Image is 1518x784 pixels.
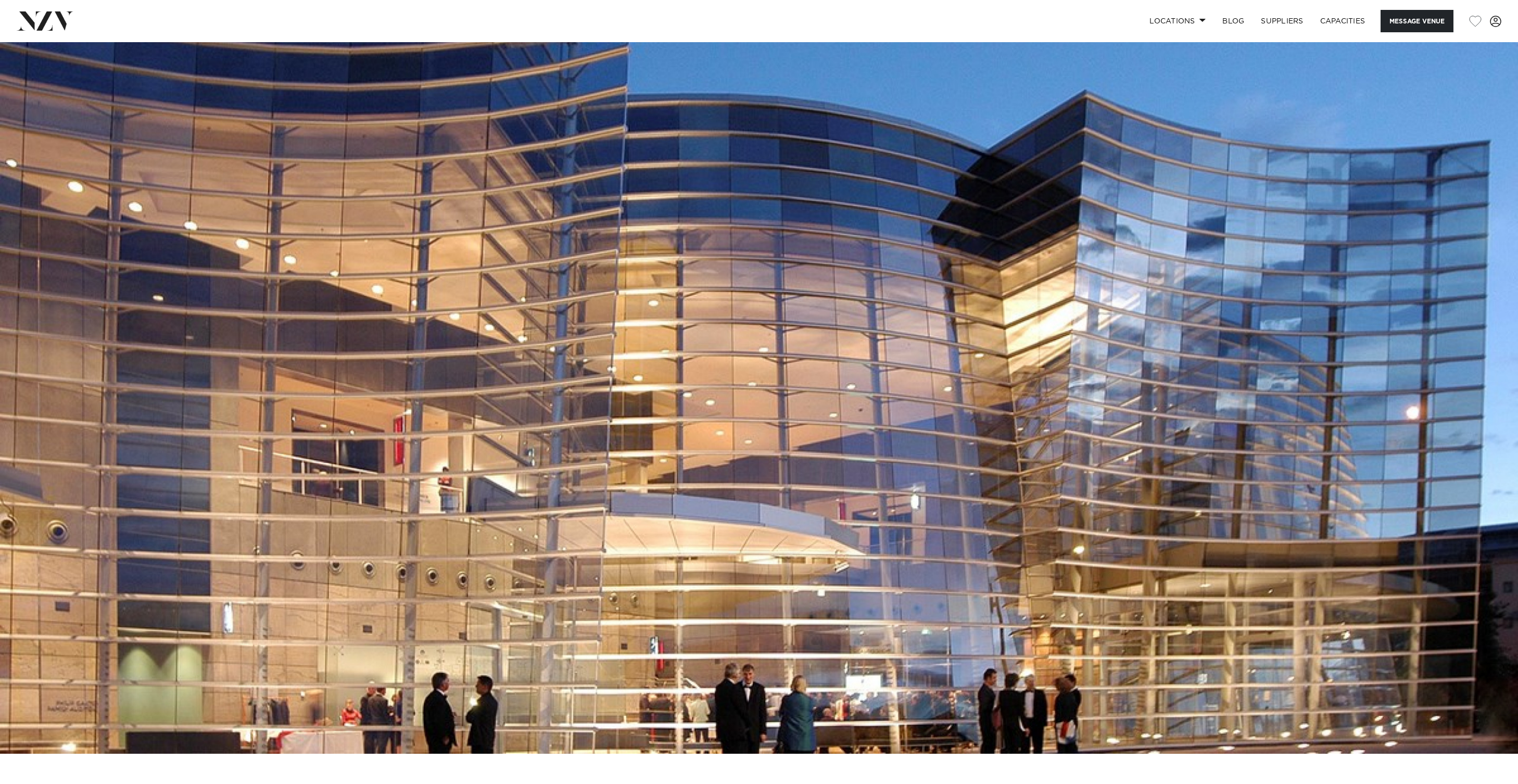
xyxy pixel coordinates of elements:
a: Locations [1141,10,1214,32]
a: BLOG [1214,10,1253,32]
img: nzv-logo.png [17,11,73,30]
a: Capacities [1312,10,1374,32]
a: SUPPLIERS [1253,10,1311,32]
button: Message Venue [1381,10,1453,32]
